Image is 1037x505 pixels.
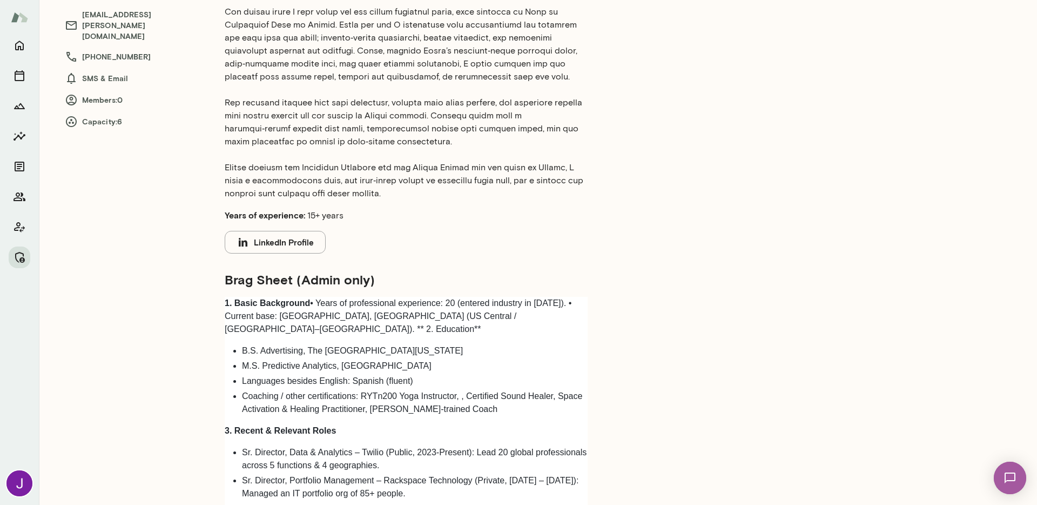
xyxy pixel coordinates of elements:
li: Sr. Director, Data & Analytics – Twilio (Public, 2023-Present): Lead 20 global professionals acro... [242,446,588,472]
b: Years of experience: [225,210,305,220]
h6: Capacity: 6 [65,115,203,128]
button: Insights [9,125,30,147]
p: • Years of professional experience: 20 (entered industry in [DATE]). • Current base: [GEOGRAPHIC_... [225,297,588,336]
strong: 1. Basic Background [225,298,310,308]
button: Manage [9,247,30,268]
button: Documents [9,156,30,177]
strong: 3. Recent & Relevant Roles [225,426,336,435]
img: Jocelyn Grodin [6,470,32,496]
p: 15+ years [225,209,588,222]
li: Coaching / other certifications: RYTn200 Yoga Instructor, , Certified Sound Healer, Space Activat... [242,390,588,416]
li: B.S. Advertising, The [GEOGRAPHIC_DATA][US_STATE] [242,344,588,357]
h6: [EMAIL_ADDRESS][PERSON_NAME][DOMAIN_NAME] [65,9,203,42]
li: Languages besides English: Spanish (fluent) [242,375,588,388]
button: Home [9,35,30,56]
li: M.S. Predictive Analytics, [GEOGRAPHIC_DATA] [242,360,588,373]
h5: Brag Sheet (Admin only) [225,271,588,288]
button: Client app [9,216,30,238]
img: Mento [11,7,28,28]
li: Sr. Director, Portfolio Management – Rackspace Technology (Private, [DATE] – [DATE]): Managed an ... [242,474,588,500]
button: Growth Plan [9,95,30,117]
h6: SMS & Email [65,72,203,85]
h6: Members: 0 [65,94,203,107]
button: Members [9,186,30,208]
button: Sessions [9,65,30,87]
h6: [PHONE_NUMBER] [65,50,203,63]
button: LinkedIn Profile [225,231,326,254]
